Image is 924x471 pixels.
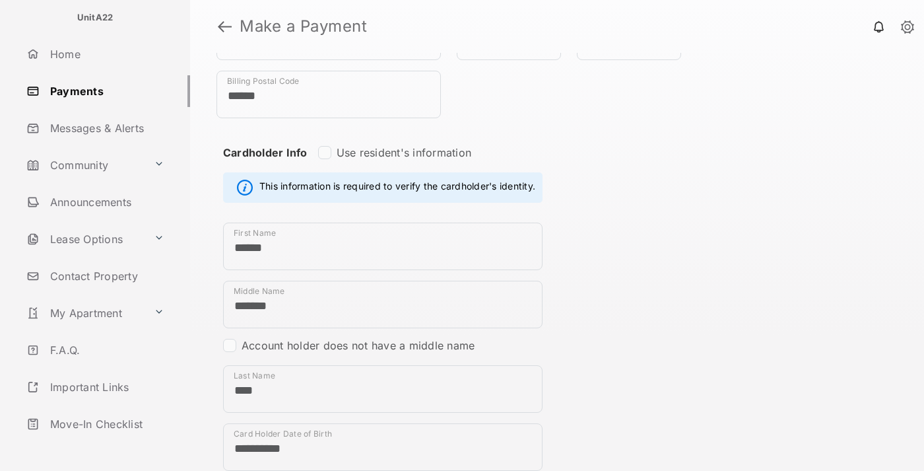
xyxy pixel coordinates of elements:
[337,146,471,159] label: Use resident's information
[21,149,148,181] a: Community
[242,339,475,352] label: Account holder does not have a middle name
[21,260,190,292] a: Contact Property
[21,408,190,440] a: Move-In Checklist
[21,297,148,329] a: My Apartment
[259,180,535,196] span: This information is required to verify the cardholder's identity.
[21,371,170,403] a: Important Links
[21,75,190,107] a: Payments
[21,112,190,144] a: Messages & Alerts
[21,334,190,366] a: F.A.Q.
[21,186,190,218] a: Announcements
[77,11,114,24] p: UnitA22
[223,146,308,183] strong: Cardholder Info
[240,18,367,34] strong: Make a Payment
[21,38,190,70] a: Home
[21,223,148,255] a: Lease Options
